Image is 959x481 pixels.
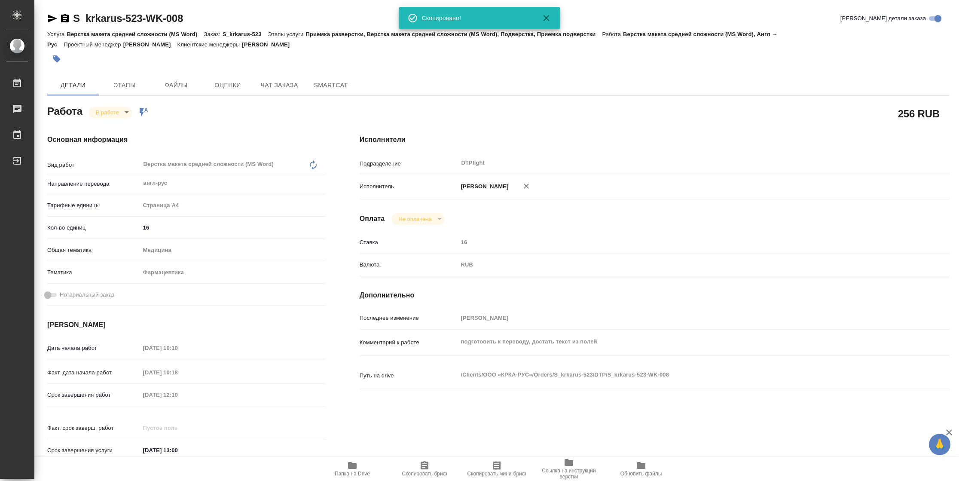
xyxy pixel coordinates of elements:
[47,201,140,210] p: Тарифные единицы
[47,180,140,188] p: Направление перевода
[123,41,177,48] p: [PERSON_NAME]
[140,198,325,213] div: Страница А4
[467,471,526,477] span: Скопировать мини-бриф
[89,107,132,118] div: В работе
[360,260,458,269] p: Валюта
[533,457,605,481] button: Ссылка на инструкции верстки
[93,109,122,116] button: В работе
[47,368,140,377] p: Факт. дата начала работ
[305,31,602,37] p: Приемка разверстки, Верстка макета средней сложности (MS Word), Подверстка, Приемка подверстки
[422,14,529,22] div: Скопировано!
[360,214,385,224] h4: Оплата
[360,314,458,322] p: Последнее изменение
[517,177,536,196] button: Удалить исполнителя
[458,368,901,382] textarea: /Clients/ООО «КРКА-РУС»/Orders/S_krkarus-523/DTP/S_krkarus-523-WK-008
[268,31,306,37] p: Этапы услуги
[47,344,140,352] p: Дата начала работ
[47,49,66,68] button: Добавить тэг
[391,213,444,225] div: В работе
[64,41,123,48] p: Проектный менеджер
[310,80,351,91] span: SmartCat
[396,215,434,223] button: Не оплачена
[602,31,623,37] p: Работа
[223,31,268,37] p: S_krkarus-523
[73,12,183,24] a: S_krkarus-523-WK-008
[242,41,296,48] p: [PERSON_NAME]
[140,366,215,379] input: Пустое поле
[458,334,901,349] textarea: подготовить к переводу, достать текст из полей
[47,103,82,118] h2: Работа
[620,471,662,477] span: Обновить файлы
[47,31,67,37] p: Услуга
[47,246,140,254] p: Общая тематика
[360,238,458,247] p: Ставка
[47,320,325,330] h4: [PERSON_NAME]
[47,424,140,432] p: Факт. срок заверш. работ
[458,312,901,324] input: Пустое поле
[140,444,215,456] input: ✎ Введи что-нибудь
[47,268,140,277] p: Тематика
[360,290,950,300] h4: Дополнительно
[140,342,215,354] input: Пустое поле
[156,80,197,91] span: Файлы
[316,457,388,481] button: Папка на Drive
[47,13,58,24] button: Скопировать ссылку для ЯМессенджера
[360,338,458,347] p: Комментарий к работе
[458,257,901,272] div: RUB
[47,135,325,145] h4: Основная информация
[140,422,215,434] input: Пустое поле
[60,291,114,299] span: Нотариальный заказ
[207,80,248,91] span: Оценки
[360,135,950,145] h4: Исполнители
[929,434,950,455] button: 🙏
[104,80,145,91] span: Этапы
[259,80,300,91] span: Чат заказа
[840,14,926,23] span: [PERSON_NAME] детали заказа
[932,435,947,453] span: 🙏
[140,221,325,234] input: ✎ Введи что-нибудь
[898,106,940,121] h2: 256 RUB
[140,243,325,257] div: Медицина
[458,182,509,191] p: [PERSON_NAME]
[47,224,140,232] p: Кол-во единиц
[52,80,94,91] span: Детали
[204,31,222,37] p: Заказ:
[177,41,242,48] p: Клиентские менеджеры
[458,236,901,248] input: Пустое поле
[140,265,325,280] div: Фармацевтика
[536,13,557,23] button: Закрыть
[47,446,140,455] p: Срок завершения услуги
[605,457,677,481] button: Обновить файлы
[60,13,70,24] button: Скопировать ссылку
[538,468,600,480] span: Ссылка на инструкции верстки
[461,457,533,481] button: Скопировать мини-бриф
[47,161,140,169] p: Вид работ
[360,182,458,191] p: Исполнитель
[360,159,458,168] p: Подразделение
[335,471,370,477] span: Папка на Drive
[360,371,458,380] p: Путь на drive
[388,457,461,481] button: Скопировать бриф
[67,31,204,37] p: Верстка макета средней сложности (MS Word)
[140,389,215,401] input: Пустое поле
[47,391,140,399] p: Срок завершения работ
[402,471,447,477] span: Скопировать бриф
